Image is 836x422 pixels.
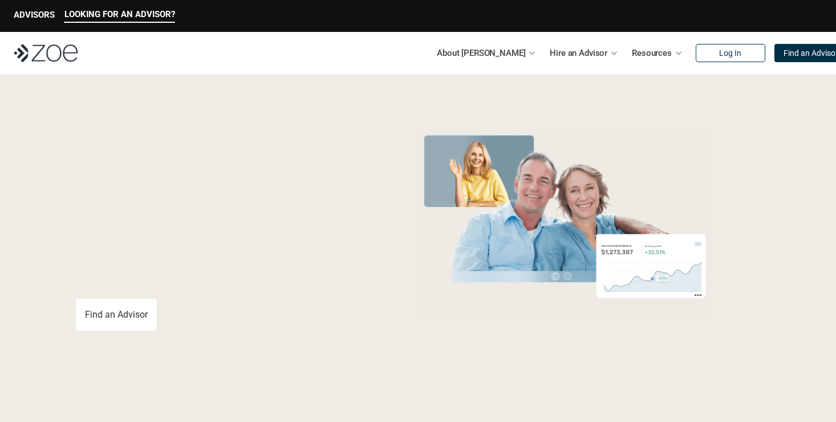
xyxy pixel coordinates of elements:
p: Log In [719,48,741,58]
span: with a Financial Advisor [76,164,306,246]
em: The information in the visuals above is for illustrative purposes only and does not represent an ... [407,322,723,328]
p: ADVISORS [14,10,55,20]
a: Find an Advisor [76,299,157,331]
p: Find an Advisor [85,309,148,320]
p: About [PERSON_NAME] [437,44,525,62]
span: Grow Your Wealth [76,126,330,170]
p: You deserve an advisor you can trust. [PERSON_NAME], hire, and invest with vetted, fiduciary, fin... [76,258,370,285]
p: Resources [632,44,672,62]
p: Hire an Advisor [550,44,607,62]
p: LOOKING FOR AN ADVISOR? [64,9,175,19]
a: Log In [696,44,765,62]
